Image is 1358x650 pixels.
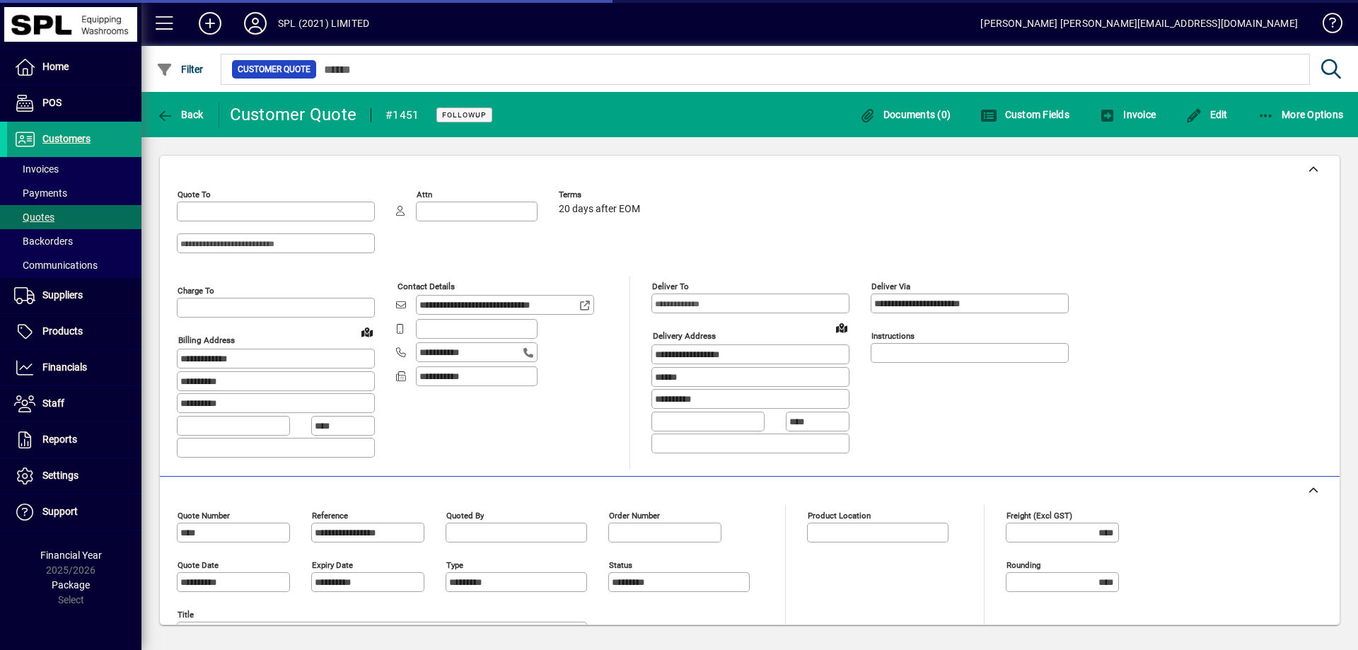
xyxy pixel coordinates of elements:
div: SPL (2021) LIMITED [278,12,369,35]
a: View on map [356,320,378,343]
span: Products [42,325,83,337]
a: Staff [7,386,141,422]
button: Custom Fields [977,102,1073,127]
button: More Options [1254,102,1347,127]
span: Documents (0) [859,109,951,120]
button: Profile [233,11,278,36]
button: Add [187,11,233,36]
mat-label: Product location [808,510,871,520]
span: Suppliers [42,289,83,301]
mat-label: Deliver via [871,282,910,291]
a: Backorders [7,229,141,253]
a: View on map [830,316,853,339]
mat-label: Quoted by [446,510,484,520]
span: Invoices [14,163,59,175]
span: Backorders [14,236,73,247]
span: Edit [1185,109,1228,120]
span: Invoice [1099,109,1156,120]
a: Support [7,494,141,530]
a: Communications [7,253,141,277]
span: Package [52,579,90,591]
span: Financial Year [40,550,102,561]
mat-label: Type [446,559,463,569]
mat-label: Quote To [178,190,211,199]
span: More Options [1258,109,1344,120]
mat-label: Instructions [871,331,915,341]
span: Customers [42,133,91,144]
span: 20 days after EOM [559,204,640,215]
mat-label: Deliver To [652,282,689,291]
a: Payments [7,181,141,205]
a: Quotes [7,205,141,229]
mat-label: Quote date [178,559,219,569]
span: Terms [559,190,644,199]
mat-label: Status [609,559,632,569]
span: Payments [14,187,67,199]
button: Filter [153,57,207,82]
span: Reports [42,434,77,445]
span: Custom Fields [980,109,1069,120]
mat-label: Charge To [178,286,214,296]
div: Customer Quote [230,103,357,126]
div: #1451 [385,104,419,127]
span: Customer Quote [238,62,311,76]
span: Staff [42,397,64,409]
span: Home [42,61,69,72]
mat-label: Expiry date [312,559,353,569]
span: Filter [156,64,204,75]
button: Documents (0) [855,102,954,127]
a: Products [7,314,141,349]
a: Settings [7,458,141,494]
span: FOLLOWUP [442,110,487,120]
a: Knowledge Base [1312,3,1340,49]
button: Invoice [1096,102,1159,127]
span: POS [42,97,62,108]
mat-label: Rounding [1006,559,1040,569]
mat-label: Attn [417,190,432,199]
a: POS [7,86,141,121]
span: Communications [14,260,98,271]
span: Settings [42,470,79,481]
mat-label: Freight (excl GST) [1006,510,1072,520]
a: Reports [7,422,141,458]
a: Financials [7,350,141,385]
mat-label: Reference [312,510,348,520]
span: Quotes [14,211,54,223]
a: Invoices [7,157,141,181]
span: Back [156,109,204,120]
a: Home [7,50,141,85]
div: [PERSON_NAME] [PERSON_NAME][EMAIL_ADDRESS][DOMAIN_NAME] [980,12,1298,35]
span: Support [42,506,78,517]
mat-label: Quote number [178,510,230,520]
mat-label: Title [178,609,194,619]
button: Edit [1182,102,1231,127]
a: Suppliers [7,278,141,313]
app-page-header-button: Back [141,102,219,127]
button: Back [153,102,207,127]
span: Financials [42,361,87,373]
mat-label: Order number [609,510,660,520]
